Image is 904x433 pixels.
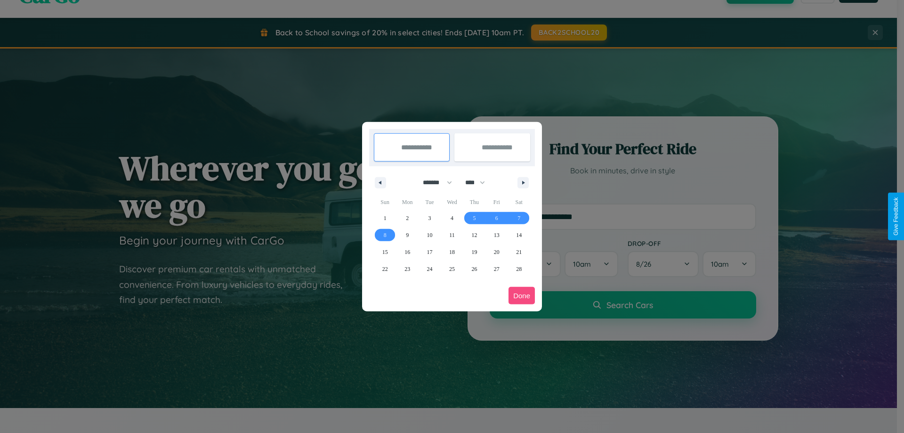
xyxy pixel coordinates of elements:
[419,261,441,278] button: 24
[396,261,418,278] button: 23
[485,227,508,244] button: 13
[463,261,485,278] button: 26
[419,244,441,261] button: 17
[427,227,433,244] span: 10
[441,195,463,210] span: Wed
[494,261,500,278] span: 27
[893,197,899,236] div: Give Feedback
[508,261,530,278] button: 28
[516,244,522,261] span: 21
[451,210,453,227] span: 4
[374,195,396,210] span: Sun
[396,244,418,261] button: 16
[427,244,433,261] span: 17
[508,287,535,304] button: Done
[406,210,409,227] span: 2
[485,244,508,261] button: 20
[494,227,500,244] span: 13
[419,195,441,210] span: Tue
[374,261,396,278] button: 22
[441,227,463,244] button: 11
[463,195,485,210] span: Thu
[508,210,530,227] button: 7
[427,261,433,278] span: 24
[419,210,441,227] button: 3
[449,261,455,278] span: 25
[516,261,522,278] span: 28
[441,244,463,261] button: 18
[404,244,410,261] span: 16
[374,244,396,261] button: 15
[485,195,508,210] span: Fri
[396,227,418,244] button: 9
[471,227,477,244] span: 12
[517,210,520,227] span: 7
[449,227,455,244] span: 11
[449,244,455,261] span: 18
[471,244,477,261] span: 19
[516,227,522,244] span: 14
[374,227,396,244] button: 8
[441,261,463,278] button: 25
[382,244,388,261] span: 15
[463,210,485,227] button: 5
[471,261,477,278] span: 26
[384,210,387,227] span: 1
[441,210,463,227] button: 4
[419,227,441,244] button: 10
[463,227,485,244] button: 12
[495,210,498,227] span: 6
[396,210,418,227] button: 2
[508,244,530,261] button: 21
[382,261,388,278] span: 22
[428,210,431,227] span: 3
[384,227,387,244] span: 8
[485,210,508,227] button: 6
[508,227,530,244] button: 14
[406,227,409,244] span: 9
[473,210,476,227] span: 5
[485,261,508,278] button: 27
[374,210,396,227] button: 1
[508,195,530,210] span: Sat
[494,244,500,261] span: 20
[463,244,485,261] button: 19
[396,195,418,210] span: Mon
[404,261,410,278] span: 23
